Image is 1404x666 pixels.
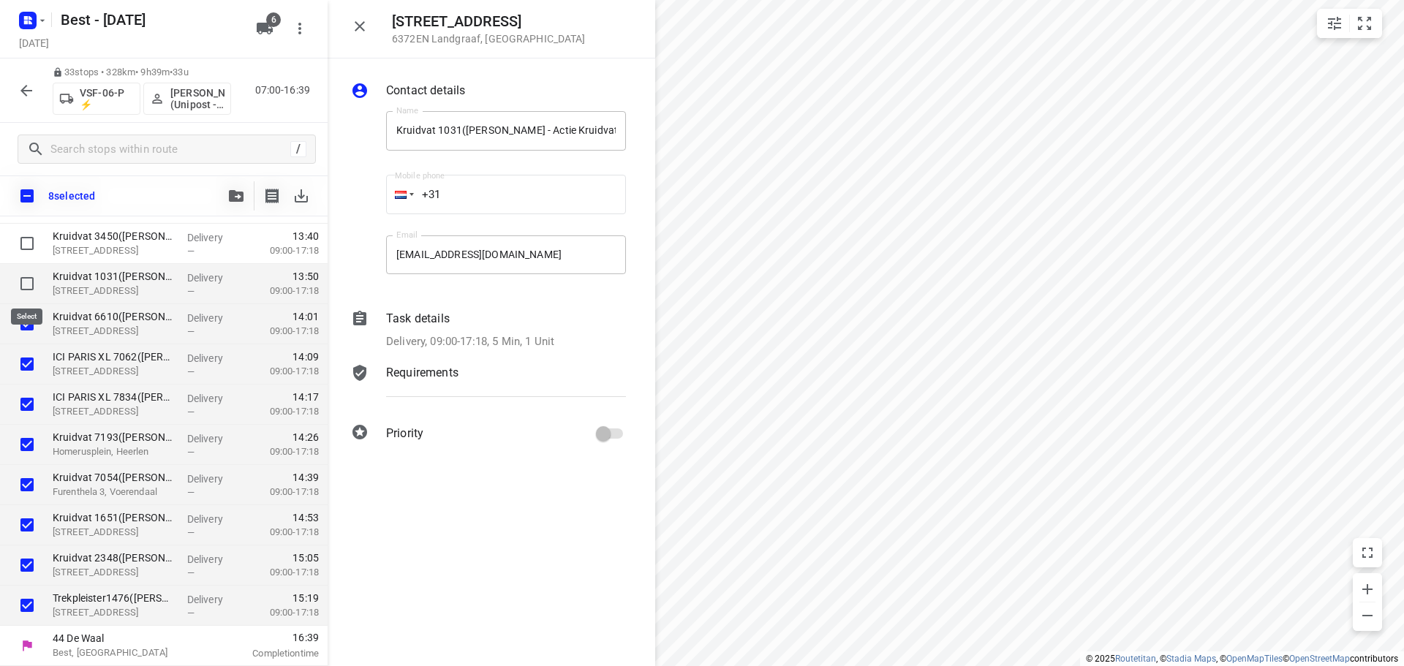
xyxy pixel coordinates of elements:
[351,82,626,102] div: Contact details
[12,591,42,620] span: Select
[246,444,319,459] p: 09:00-17:18
[53,404,175,419] p: [STREET_ADDRESS]
[187,391,241,406] p: Delivery
[246,243,319,258] p: 09:00-17:18
[53,66,231,80] p: 33 stops • 328km • 9h39m
[386,175,414,214] div: Netherlands: + 31
[53,591,175,605] p: Trekpleister1476(A.S. Watson - Actie Trekpleister)
[1226,654,1283,664] a: OpenMapTiles
[292,229,319,243] span: 13:40
[187,366,195,377] span: —
[53,229,175,243] p: Kruidvat 3450(A.S. Watson - Actie Kruidvat)
[53,269,175,284] p: Kruidvat 1031(A.S. Watson - Actie Kruidvat)
[266,12,281,27] span: 6
[386,333,554,350] p: Delivery, 09:00-17:18, 5 Min, 1 Unit
[187,351,241,366] p: Delivery
[1166,654,1216,664] a: Stadia Maps
[12,349,42,379] span: Select
[53,470,175,485] p: Kruidvat 7054([PERSON_NAME] - Actie Kruidvat)
[187,608,195,618] span: —
[250,14,279,43] button: 6
[187,552,241,567] p: Delivery
[50,138,290,161] input: Search stops within route
[187,286,195,297] span: —
[255,83,316,98] p: 07:00-16:39
[53,324,175,338] p: [STREET_ADDRESS]
[292,510,319,525] span: 14:53
[55,8,244,31] h5: Rename
[187,527,195,538] span: —
[351,310,626,350] div: Task detailsDelivery, 09:00-17:18, 5 Min, 1 Unit
[53,510,175,525] p: Kruidvat 1651(A.S. Watson - Actie Kruidvat)
[246,284,319,298] p: 09:00-17:18
[12,390,42,419] span: Select
[246,565,319,580] p: 09:00-17:18
[12,430,42,459] span: Select
[187,230,241,245] p: Delivery
[187,406,195,417] span: —
[53,565,175,580] p: Kouvenderstraat 59, Hoensbroek
[187,326,195,337] span: —
[53,646,205,660] p: Best, [GEOGRAPHIC_DATA]
[187,270,241,285] p: Delivery
[53,364,175,379] p: Saroleastraat 23, Heerlen
[12,470,42,499] span: Select
[257,181,287,211] button: Print shipping labels
[1289,654,1350,664] a: OpenStreetMap
[386,175,626,214] input: 1 (702) 123-4567
[53,430,175,444] p: Kruidvat 7193([PERSON_NAME] - Actie Kruidvat)
[285,14,314,43] button: More
[246,525,319,540] p: 09:00-17:18
[12,229,42,258] span: Select
[170,67,173,77] span: •
[290,141,306,157] div: /
[386,364,458,382] p: Requirements
[187,431,241,446] p: Delivery
[187,447,195,458] span: —
[13,34,55,51] h5: Project date
[292,390,319,404] span: 14:17
[1350,9,1379,38] button: Fit zoom
[187,472,241,486] p: Delivery
[48,190,95,202] p: 8 selected
[143,83,231,115] button: [PERSON_NAME] (Unipost - Best - ZZP)
[345,12,374,41] button: Close
[386,425,423,442] p: Priority
[53,309,175,324] p: Kruidvat 6610(A.S. Watson - Actie Kruidvat)
[392,13,586,30] h5: [STREET_ADDRESS]
[53,525,175,540] p: [STREET_ADDRESS]
[187,567,195,578] span: —
[287,181,316,211] span: Download stops
[246,364,319,379] p: 09:00-17:18
[292,309,319,324] span: 14:01
[12,550,42,580] span: Select
[292,349,319,364] span: 14:09
[292,470,319,485] span: 14:39
[1320,9,1349,38] button: Map settings
[222,646,319,661] p: Completion time
[392,33,586,45] p: 6372EN Landgraaf , [GEOGRAPHIC_DATA]
[222,630,319,645] span: 16:39
[1115,654,1156,664] a: Routetitan
[187,512,241,526] p: Delivery
[386,310,450,328] p: Task details
[1317,9,1382,38] div: small contained button group
[351,364,626,408] div: Requirements
[386,82,465,99] p: Contact details
[53,349,175,364] p: ICI PARIS XL 7062(A.S. Watson - Actie ICI Paris)
[187,311,241,325] p: Delivery
[12,510,42,540] span: Select
[292,550,319,565] span: 15:05
[53,444,175,459] p: Homerusplein, Heerlen
[53,485,175,499] p: Furenthela 3, Voerendaal
[246,485,319,499] p: 09:00-17:18
[53,284,175,298] p: Hoofdstraat 140, Landgraaf
[1086,654,1398,664] li: © 2025 , © , © © contributors
[395,172,445,180] label: Mobile phone
[53,605,175,620] p: Schildstraat 47, Brunssum
[292,269,319,284] span: 13:50
[246,404,319,419] p: 09:00-17:18
[12,309,42,338] span: Select
[187,592,241,607] p: Delivery
[53,631,205,646] p: 44 De Waal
